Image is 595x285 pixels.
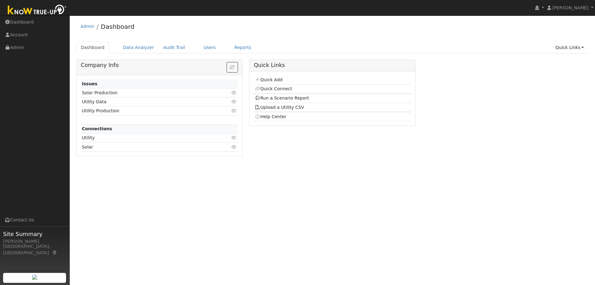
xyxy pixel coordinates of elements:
[81,24,95,29] a: Admin
[81,62,238,69] h5: Company Info
[230,42,256,53] a: Reports
[255,105,304,110] a: Upload a Utility CSV
[81,88,213,97] td: Solar Production
[118,42,159,53] a: Data Analyzer
[199,42,221,53] a: Users
[231,145,237,149] i: Click to view
[551,42,588,53] a: Quick Links
[3,238,66,245] div: [PERSON_NAME]
[231,109,237,113] i: Click to view
[159,42,190,53] a: Audit Trail
[81,97,213,106] td: Utility Data
[81,106,213,115] td: Utility Production
[82,81,97,86] strong: Issues
[81,133,213,142] td: Utility
[52,250,58,255] a: Map
[231,91,237,95] i: Click to view
[101,23,134,30] a: Dashboard
[255,86,292,91] a: Quick Connect
[81,143,213,152] td: Solar
[3,230,66,238] span: Site Summary
[231,136,237,140] i: Click to view
[32,275,37,280] img: retrieve
[255,77,282,82] a: Quick Add
[82,126,112,131] strong: Connections
[3,243,66,256] div: [GEOGRAPHIC_DATA], [GEOGRAPHIC_DATA]
[552,5,588,10] span: [PERSON_NAME]
[254,62,411,69] h5: Quick Links
[5,3,70,17] img: Know True-Up
[255,114,286,119] a: Help Center
[231,100,237,104] i: Click to view
[255,96,309,100] a: Run a Scenario Report
[76,42,109,53] a: Dashboard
